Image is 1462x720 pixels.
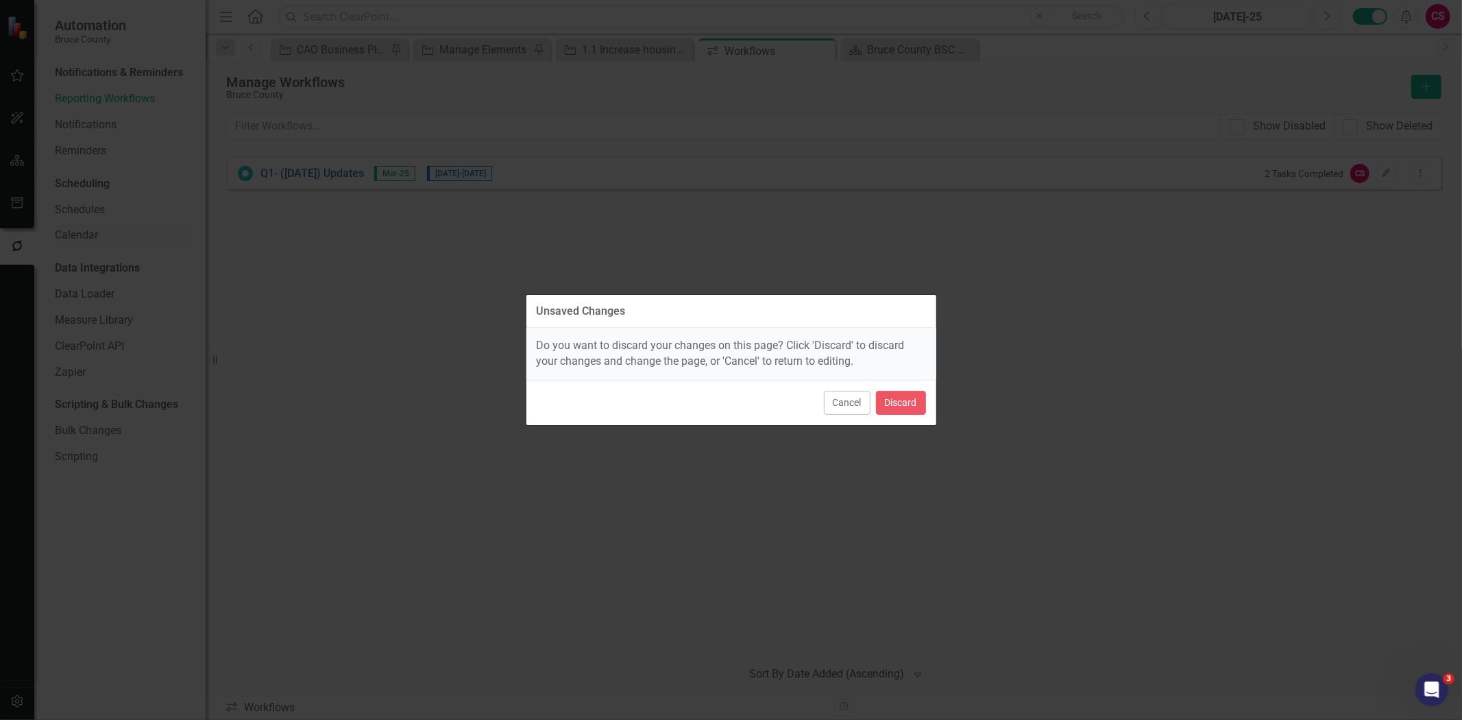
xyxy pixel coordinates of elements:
[1443,673,1454,684] span: 3
[876,391,926,415] button: Discard
[1415,673,1448,706] iframe: Intercom live chat
[537,305,626,317] div: Unsaved Changes
[824,391,870,415] button: Cancel
[526,328,936,380] div: Do you want to discard your changes on this page? Click 'Discard' to discard your changes and cha...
